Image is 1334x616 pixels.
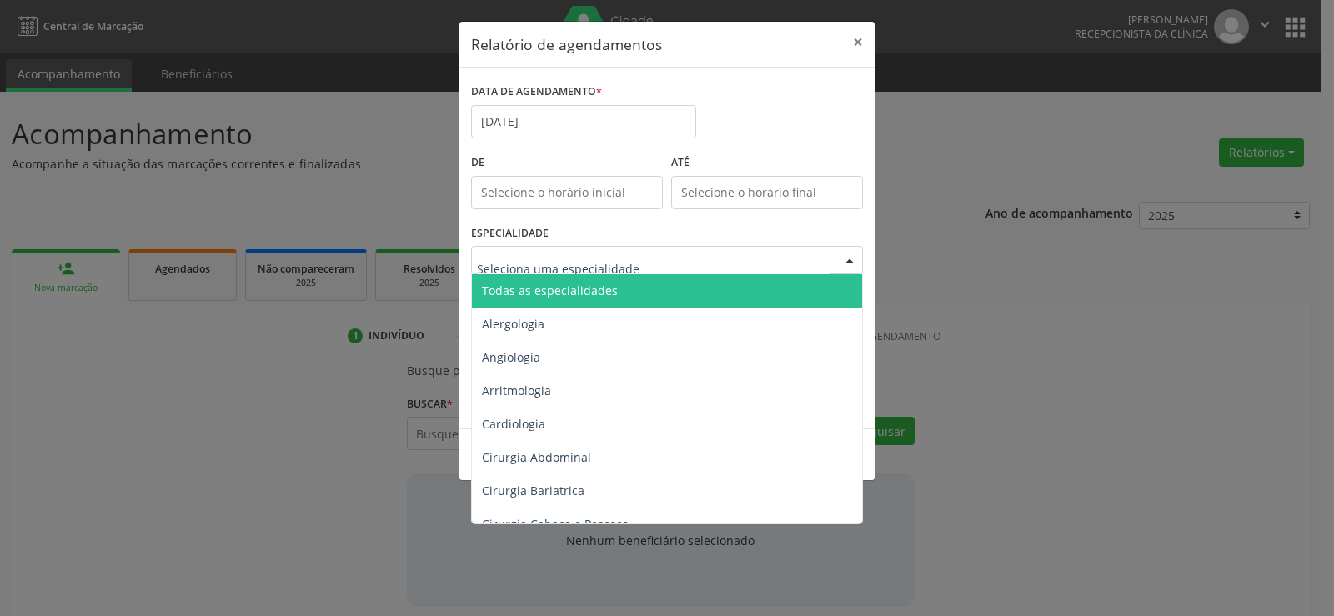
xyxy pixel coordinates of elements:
[471,176,663,209] input: Selecione o horário inicial
[671,176,863,209] input: Selecione o horário final
[471,105,696,138] input: Selecione uma data ou intervalo
[841,22,875,63] button: Close
[671,150,863,176] label: ATÉ
[471,150,663,176] label: De
[482,449,591,465] span: Cirurgia Abdominal
[482,283,618,298] span: Todas as especialidades
[482,383,551,398] span: Arritmologia
[482,516,629,532] span: Cirurgia Cabeça e Pescoço
[471,79,602,105] label: DATA DE AGENDAMENTO
[477,252,829,285] input: Seleciona uma especialidade
[482,349,540,365] span: Angiologia
[471,221,549,247] label: ESPECIALIDADE
[482,416,545,432] span: Cardiologia
[471,33,662,55] h5: Relatório de agendamentos
[482,316,544,332] span: Alergologia
[482,483,584,498] span: Cirurgia Bariatrica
